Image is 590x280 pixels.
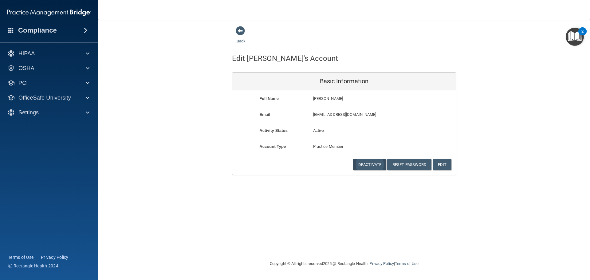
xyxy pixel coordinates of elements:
button: Deactivate [353,159,386,170]
p: PCI [18,79,28,87]
p: Active [313,127,376,134]
p: OSHA [18,65,34,72]
a: HIPAA [7,50,89,57]
b: Email [259,112,270,117]
a: Terms of Use [395,261,419,266]
b: Activity Status [259,128,288,133]
a: Settings [7,109,89,116]
p: Practice Member [313,143,376,150]
p: HIPAA [18,50,35,57]
b: Full Name [259,96,279,101]
button: Open Resource Center, 2 new notifications [566,28,584,46]
span: Ⓒ Rectangle Health 2024 [8,263,58,269]
h4: Edit [PERSON_NAME]'s Account [232,54,338,62]
div: Copyright © All rights reserved 2025 @ Rectangle Health | | [232,254,456,274]
a: PCI [7,79,89,87]
p: Settings [18,109,39,116]
a: Privacy Policy [41,254,69,260]
a: OfficeSafe University [7,94,89,101]
b: Account Type [259,144,286,149]
h4: Compliance [18,26,57,35]
a: OSHA [7,65,89,72]
a: Privacy Policy [369,261,394,266]
p: OfficeSafe University [18,94,71,101]
a: Back [237,31,246,43]
iframe: Drift Widget Chat Controller [484,236,583,261]
img: PMB logo [7,6,91,19]
div: 2 [581,31,584,39]
button: Edit [433,159,451,170]
div: Basic Information [232,73,456,90]
a: Terms of Use [8,254,33,260]
button: Reset Password [387,159,431,170]
p: [EMAIL_ADDRESS][DOMAIN_NAME] [313,111,411,118]
p: [PERSON_NAME] [313,95,411,102]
